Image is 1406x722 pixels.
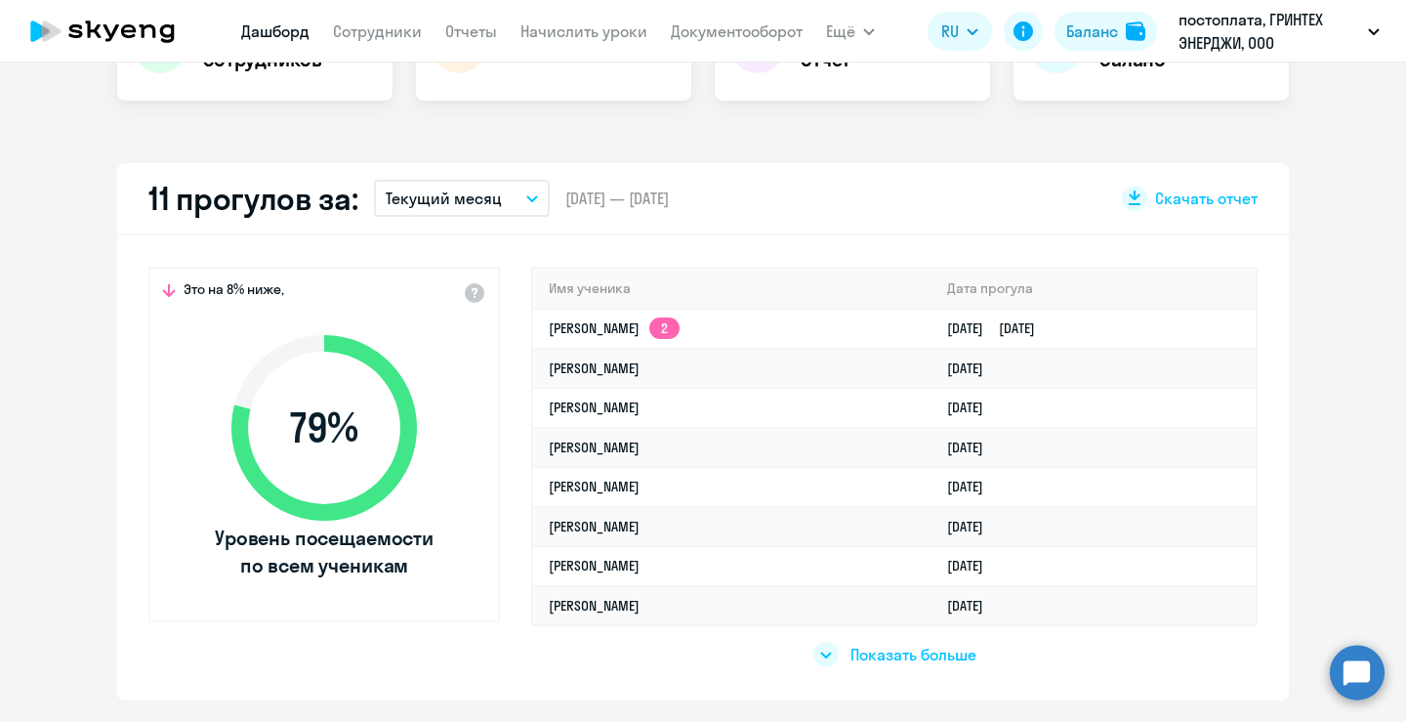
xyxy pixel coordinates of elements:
span: Скачать отчет [1155,188,1258,209]
a: [DATE] [947,557,999,574]
a: [DATE] [947,399,999,416]
a: [DATE] [947,439,999,456]
a: Отчеты [445,21,497,41]
a: Документооборот [671,21,803,41]
a: [DATE] [947,518,999,535]
div: Баланс [1066,20,1118,43]
span: 79 % [212,404,436,451]
a: Начислить уроки [520,21,647,41]
a: [PERSON_NAME] [549,360,640,377]
span: Ещё [826,20,855,43]
a: [DATE] [947,597,999,615]
p: постоплата, ГРИНТЕХ ЭНЕРДЖИ, ООО [1179,8,1360,55]
span: [DATE] — [DATE] [565,188,669,209]
th: Дата прогула [931,269,1256,309]
button: RU [928,12,992,51]
a: [PERSON_NAME] [549,597,640,615]
th: Имя ученика [533,269,931,309]
span: Уровень посещаемости по всем ученикам [212,525,436,579]
a: Дашборд [241,21,310,41]
a: [PERSON_NAME]2 [549,319,680,337]
a: [DATE][DATE] [947,319,1051,337]
a: Сотрудники [333,21,422,41]
h2: 11 прогулов за: [148,179,358,218]
a: [PERSON_NAME] [549,518,640,535]
button: Текущий месяц [374,180,550,217]
a: [PERSON_NAME] [549,399,640,416]
img: balance [1126,21,1145,41]
span: Показать больше [850,644,976,665]
span: RU [941,20,959,43]
p: Текущий месяц [386,187,502,210]
button: Балансbalance [1054,12,1157,51]
a: [PERSON_NAME] [549,557,640,574]
button: постоплата, ГРИНТЕХ ЭНЕРДЖИ, ООО [1169,8,1389,55]
app-skyeng-badge: 2 [649,318,680,339]
a: [PERSON_NAME] [549,439,640,456]
a: [PERSON_NAME] [549,478,640,495]
a: [DATE] [947,360,999,377]
span: Это на 8% ниже, [184,280,284,304]
a: [DATE] [947,478,999,495]
button: Ещё [826,12,875,51]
